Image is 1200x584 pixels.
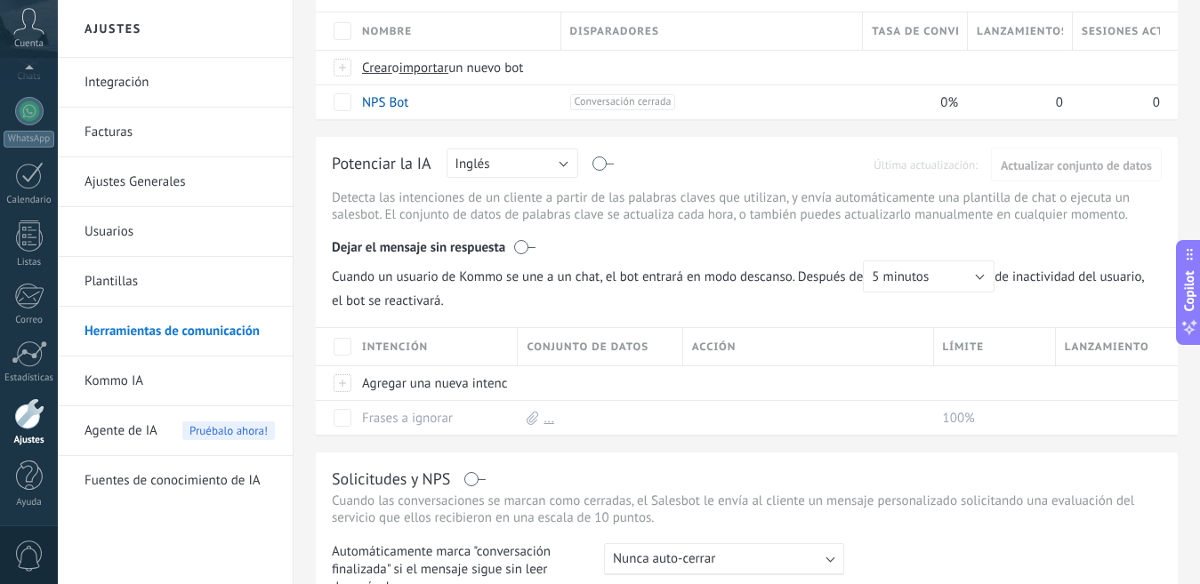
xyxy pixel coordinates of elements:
[182,421,275,440] span: Pruébalo ahora!
[85,456,275,506] a: Fuentes de conocimiento de IA
[58,207,293,257] li: Usuarios
[570,94,676,110] span: Conversación cerrada
[58,108,293,157] li: Facturas
[863,85,959,119] div: 0%
[85,157,275,207] a: Ajustes Generales
[362,410,453,427] a: Frases a ignorar
[872,23,958,40] span: Tasa de conversión
[1056,94,1063,111] span: 0
[362,23,412,40] span: Nombre
[58,307,293,356] li: Herramientas de comunicación
[392,60,399,76] span: o
[692,339,737,356] span: Acción
[4,257,55,268] div: Listas
[85,406,157,456] span: Agente de IA
[4,195,55,206] div: Calendario
[544,410,554,427] a: ...
[613,550,715,567] span: Nunca auto-cerrar
[85,257,275,307] a: Plantillas
[332,260,995,292] span: Cuando un usuario de Kommo se une a un chat, el bot entrará en modo descanso. Después de
[332,492,1162,526] p: Cuando las conversaciones se marcan como cerradas, el Salesbot le envía al cliente un mensaje per...
[58,356,293,406] li: Kommo IA
[85,108,275,157] a: Facturas
[58,257,293,307] li: Plantillas
[1153,94,1160,111] span: 0
[362,339,428,356] span: Intención
[353,366,509,400] div: Agregar una nueva intención
[943,410,975,427] span: 100%
[58,157,293,207] li: Ajustes Generales
[4,497,55,508] div: Ayuda
[1065,339,1149,356] span: Lanzamiento
[448,60,523,76] span: un nuevo bot
[332,153,431,180] div: Potenciar la IA
[85,307,275,356] a: Herramientas de comunicación
[85,58,275,108] a: Integración
[447,148,578,178] button: Inglés
[1073,85,1160,119] div: 0
[58,58,293,108] li: Integración
[527,339,648,356] span: Conjunto de datos
[332,468,450,489] div: Solicitudes y NPS
[872,268,929,285] span: 5 minutos
[1180,270,1198,311] span: Copilot
[940,94,958,111] span: 0%
[85,356,275,406] a: Kommo IA
[332,189,1162,223] p: Detecta las intenciones de un cliente a partir de las palabras claves que utilizan, y envía autom...
[943,339,985,356] span: Límite
[58,456,293,505] li: Fuentes de conocimiento de IA
[85,406,275,456] a: Agente de IAPruébalo ahora!
[4,315,55,326] div: Correo
[570,23,659,40] span: Disparadores
[934,401,1047,435] div: 100%
[14,38,44,50] span: Cuenta
[977,23,1063,40] span: Lanzamientos totales
[362,94,408,111] a: NPS Bot
[968,85,1064,119] div: 0
[58,406,293,456] li: Agente de IA
[4,372,55,384] div: Estadísticas
[85,207,275,257] a: Usuarios
[1082,23,1160,40] span: Sesiones activas
[399,60,449,76] span: importar
[4,131,54,148] div: WhatsApp
[863,260,995,292] button: 5 minutos
[455,156,490,172] span: Inglés
[332,260,1162,309] span: de inactividad del usuario, el bot se reactivará.
[362,60,392,76] span: Crear
[4,435,55,446] div: Ajustes
[332,227,1162,260] div: Dejar el mensaje sin respuesta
